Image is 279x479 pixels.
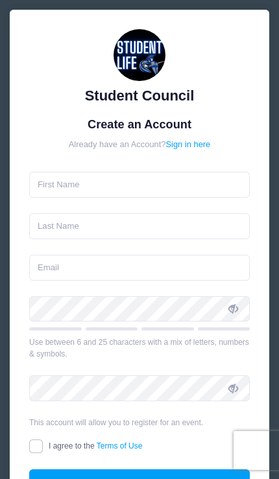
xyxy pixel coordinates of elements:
div: This account will allow you to register for an event. [29,417,250,428]
span: I agree to the [49,441,142,450]
input: First Name [29,172,250,198]
div: Use between 6 and 25 characters with a mix of letters, numbers & symbols. [29,336,250,360]
input: Email [29,255,250,281]
a: Sign in here [165,139,210,149]
img: Student Council [114,29,165,81]
input: Last Name [29,213,250,239]
div: Student Council [29,85,250,106]
input: I agree to theTerms of Use [29,439,43,453]
div: Already have an Account? [29,138,250,150]
a: Terms of Use [97,441,143,450]
h1: Create an Account [29,118,250,132]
